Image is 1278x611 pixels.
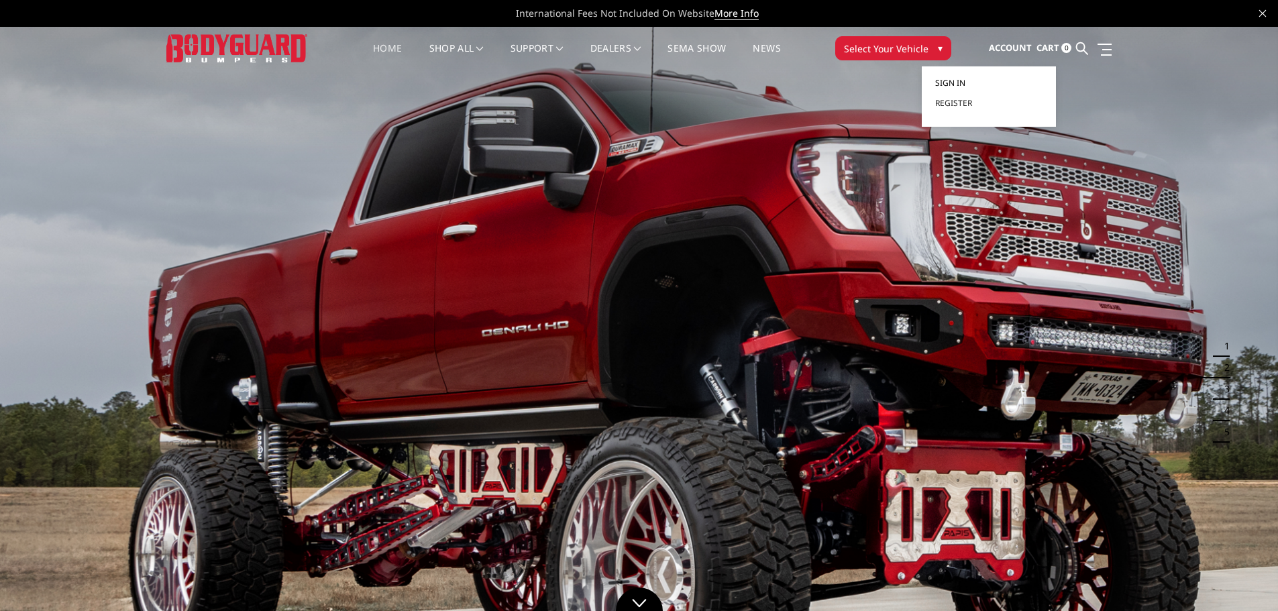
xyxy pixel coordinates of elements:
a: News [753,44,780,70]
span: Select Your Vehicle [844,42,928,56]
a: Home [373,44,402,70]
span: ▾ [938,41,943,55]
button: 1 of 5 [1216,335,1230,357]
span: Sign in [935,77,965,89]
img: BODYGUARD BUMPERS [166,34,307,62]
iframe: Chat Widget [1211,547,1278,611]
a: SEMA Show [668,44,726,70]
button: 4 of 5 [1216,400,1230,421]
span: Cart [1036,42,1059,54]
a: Support [511,44,564,70]
span: 0 [1061,43,1071,53]
a: Sign in [935,73,1043,93]
a: Register [935,93,1043,113]
a: More Info [714,7,759,20]
a: shop all [429,44,484,70]
a: Click to Down [616,588,663,611]
span: Register [935,97,972,109]
button: 5 of 5 [1216,421,1230,443]
a: Cart 0 [1036,30,1071,66]
button: 2 of 5 [1216,357,1230,378]
a: Account [989,30,1032,66]
button: 3 of 5 [1216,378,1230,400]
span: Account [989,42,1032,54]
button: Select Your Vehicle [835,36,951,60]
a: Dealers [590,44,641,70]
